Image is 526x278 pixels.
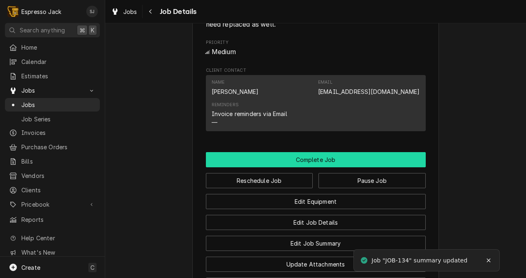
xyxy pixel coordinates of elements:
[318,79,420,96] div: Email
[5,55,100,68] a: Calendar
[21,57,96,66] span: Calendar
[21,215,96,224] span: Reports
[371,256,468,265] div: Job "JOB-134" summary updated
[108,5,141,18] a: Jobs
[5,246,100,259] a: Go to What's New
[5,41,100,54] a: Home
[5,231,100,245] a: Go to Help Center
[212,79,225,86] div: Name
[206,209,426,230] div: Button Group Row
[91,26,95,34] span: K
[21,157,96,166] span: Bills
[5,84,100,97] a: Go to Jobs
[206,152,426,167] button: Complete Job
[206,152,426,167] div: Button Group Row
[206,236,426,251] button: Edit Job Summary
[21,72,96,80] span: Estimates
[5,183,100,197] a: Clients
[21,234,95,242] span: Help Center
[206,67,426,74] span: Client Contact
[206,167,426,188] div: Button Group Row
[7,6,19,17] div: Espresso Jack's Avatar
[21,7,61,16] div: Espresso Jack
[123,7,137,16] span: Jobs
[86,6,98,17] div: Samantha Janssen's Avatar
[206,257,426,272] button: Update Attachments
[206,75,426,135] div: Client Contact List
[5,126,100,139] a: Invoices
[5,98,100,112] a: Jobs
[144,5,157,18] button: Navigate back
[206,173,313,188] button: Reschedule Job
[21,86,83,95] span: Jobs
[5,140,100,154] a: Purchase Orders
[21,186,96,194] span: Clients
[206,39,426,46] span: Priority
[21,115,96,123] span: Job Series
[212,102,287,127] div: Reminders
[7,6,19,17] div: E
[21,264,40,271] span: Create
[206,11,414,28] span: Button strip needs replaced and hot water button is fickle and may need replaced as well.
[212,109,287,118] div: Invoice reminders via Email
[157,6,197,17] span: Job Details
[21,43,96,52] span: Home
[79,26,85,34] span: ⌘
[21,200,83,209] span: Pricebook
[90,263,95,272] span: C
[206,75,426,131] div: Contact
[212,118,217,127] div: —
[5,23,100,37] button: Search anything⌘K
[206,230,426,251] div: Button Group Row
[206,194,426,209] button: Edit Equipment
[20,26,65,34] span: Search anything
[21,143,96,151] span: Purchase Orders
[206,67,426,135] div: Client Contact
[21,248,95,257] span: What's New
[206,188,426,209] div: Button Group Row
[5,112,100,126] a: Job Series
[212,79,259,96] div: Name
[212,87,259,96] div: [PERSON_NAME]
[206,215,426,230] button: Edit Job Details
[5,169,100,182] a: Vendors
[318,173,426,188] button: Pause Job
[21,100,96,109] span: Jobs
[318,88,420,95] a: [EMAIL_ADDRESS][DOMAIN_NAME]
[5,213,100,226] a: Reports
[206,39,426,57] div: Priority
[21,128,96,137] span: Invoices
[206,47,426,57] div: Medium
[5,69,100,83] a: Estimates
[5,155,100,168] a: Bills
[86,6,98,17] div: SJ
[21,171,96,180] span: Vendors
[5,198,100,211] a: Go to Pricebook
[206,251,426,272] div: Button Group Row
[212,102,239,108] div: Reminders
[318,79,332,86] div: Email
[206,47,426,57] span: Priority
